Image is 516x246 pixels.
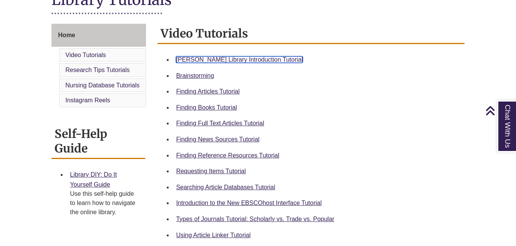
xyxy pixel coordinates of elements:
a: Instagram Reels [65,97,110,103]
a: Finding News Sources Tutorial [176,136,259,143]
a: Video Tutorials [65,52,106,58]
a: Searching Article Databases Tutorial [176,184,275,190]
a: Back to Top [485,105,514,116]
a: [PERSON_NAME] Library Introduction Tutorial [176,56,303,63]
a: Finding Articles Tutorial [176,88,239,95]
a: Introduction to the New EBSCOhost Interface Tutorial [176,200,322,206]
div: Use this self-help guide to learn how to navigate the online library. [70,189,139,217]
a: Home [51,24,146,47]
a: Brainstorming [176,72,214,79]
h2: Video Tutorials [158,24,464,44]
a: Finding Books Tutorial [176,104,237,111]
span: Home [58,32,75,38]
a: Finding Full Text Articles Tutorial [176,120,264,126]
a: Requesting Items Tutorial [176,168,246,174]
h2: Self-Help Guide [51,124,145,159]
a: Nursing Database Tutorials [65,82,139,89]
a: Types of Journals Tutorial: Scholarly vs. Trade vs. Popular [176,216,334,222]
a: Library DIY: Do It Yourself Guide [70,171,117,188]
a: Research Tips Tutorials [65,67,129,73]
a: Using Article Linker Tutorial [176,232,251,238]
div: Guide Page Menu [51,24,146,109]
a: Finding Reference Resources Tutorial [176,152,279,159]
